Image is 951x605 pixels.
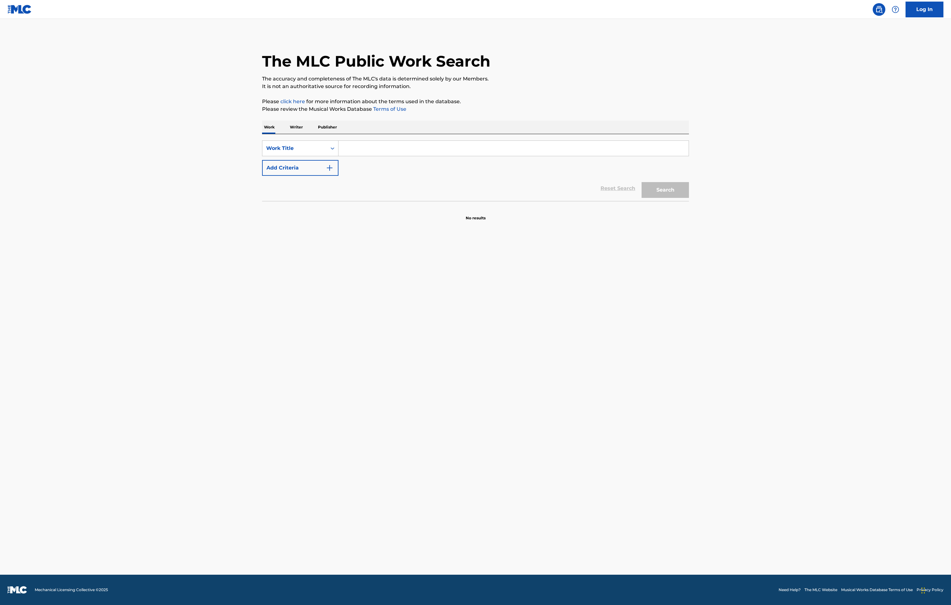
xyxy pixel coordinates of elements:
p: No results [466,208,486,221]
button: Add Criteria [262,160,338,176]
p: Writer [288,121,305,134]
p: Please for more information about the terms used in the database. [262,98,689,105]
a: Musical Works Database Terms of Use [841,587,913,593]
p: It is not an authoritative source for recording information. [262,83,689,90]
a: Public Search [873,3,885,16]
a: Terms of Use [372,106,406,112]
p: Work [262,121,277,134]
form: Search Form [262,140,689,201]
img: logo [8,586,27,594]
img: help [892,6,899,13]
p: Please review the Musical Works Database [262,105,689,113]
span: Mechanical Licensing Collective © 2025 [35,587,108,593]
p: Publisher [316,121,339,134]
img: MLC Logo [8,5,32,14]
a: Privacy Policy [917,587,943,593]
p: The accuracy and completeness of The MLC's data is determined solely by our Members. [262,75,689,83]
div: Help [889,3,902,16]
a: click here [280,98,305,104]
div: Drag [921,581,925,600]
a: Log In [906,2,943,17]
a: The MLC Website [804,587,837,593]
h1: The MLC Public Work Search [262,52,490,71]
img: search [875,6,883,13]
iframe: Chat Widget [919,575,951,605]
div: Work Title [266,145,323,152]
a: Need Help? [779,587,801,593]
img: 9d2ae6d4665cec9f34b9.svg [326,164,333,172]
